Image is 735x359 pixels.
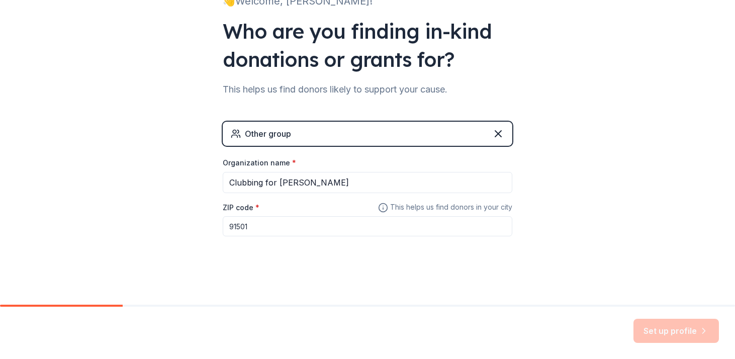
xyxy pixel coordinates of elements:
[223,203,259,213] label: ZIP code
[223,158,296,168] label: Organization name
[378,201,512,214] span: This helps us find donors in your city
[223,17,512,73] div: Who are you finding in-kind donations or grants for?
[223,172,512,193] input: American Red Cross
[245,128,291,140] div: Other group
[223,216,512,236] input: 12345 (U.S. only)
[223,81,512,98] div: This helps us find donors likely to support your cause.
